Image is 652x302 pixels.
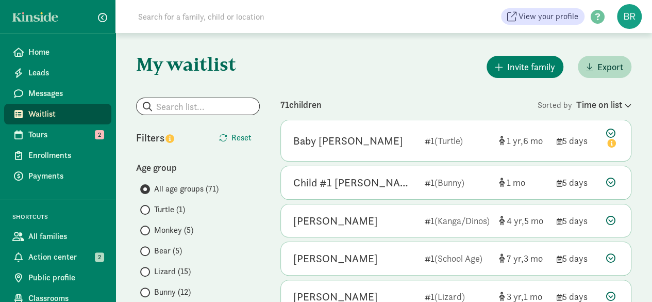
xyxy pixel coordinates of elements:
[154,224,193,236] span: Monkey (5)
[557,176,598,189] div: 5 days
[4,226,111,247] a: All families
[154,286,191,298] span: Bunny (12)
[28,87,103,100] span: Messages
[507,135,523,147] span: 1
[538,98,631,112] div: Sorted by
[293,174,416,191] div: Child #1 Proeber
[434,177,464,188] span: (Bunny)
[499,176,548,189] div: [object Object]
[576,98,631,112] div: Time on list
[293,213,378,229] div: Casey Terry
[231,132,252,144] span: Reset
[280,98,538,112] div: 71 children
[524,215,543,227] span: 5
[95,130,104,139] span: 2
[4,267,111,288] a: Public profile
[4,42,111,62] a: Home
[507,252,524,264] span: 7
[4,247,111,267] a: Action center 2
[499,134,548,148] div: [object Object]
[154,183,219,195] span: All age groups (71)
[434,252,482,264] span: (School Age)
[425,214,491,228] div: 1
[28,230,103,243] span: All families
[28,272,103,284] span: Public profile
[28,251,103,263] span: Action center
[137,98,259,115] input: Search list...
[434,215,490,227] span: (Kanga/Dinos)
[28,170,103,182] span: Payments
[434,135,463,147] span: (Turtle)
[499,214,548,228] div: [object Object]
[4,104,111,124] a: Waitlist
[499,251,548,265] div: [object Object]
[4,83,111,104] a: Messages
[136,54,260,74] h1: My waitlist
[578,56,631,78] button: Export
[523,135,543,147] span: 6
[557,134,598,148] div: 5 days
[524,252,543,264] span: 3
[154,203,185,216] span: Turtle (1)
[507,177,525,188] span: 1
[557,251,598,265] div: 5 days
[28,67,103,79] span: Leads
[487,56,563,78] button: Invite family
[425,134,491,148] div: 1
[132,6,421,27] input: Search for a family, child or location
[95,252,104,262] span: 2
[293,250,378,267] div: Lily Roate
[507,60,555,74] span: Invite family
[293,133,403,149] div: Baby Adkins
[519,10,578,23] span: View your profile
[4,166,111,186] a: Payments
[28,108,103,120] span: Waitlist
[557,214,598,228] div: 5 days
[154,265,191,278] span: Lizard (15)
[211,128,260,148] button: Reset
[28,129,103,141] span: Tours
[501,8,584,25] a: View your profile
[136,161,260,174] div: Age group
[4,145,111,166] a: Enrollments
[425,176,491,189] div: 1
[4,124,111,145] a: Tours 2
[600,252,652,302] iframe: Chat Widget
[425,251,491,265] div: 1
[28,149,103,162] span: Enrollments
[4,62,111,83] a: Leads
[28,46,103,58] span: Home
[597,60,623,74] span: Export
[154,245,182,257] span: Bear (5)
[136,130,198,146] div: Filters
[507,215,524,227] span: 4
